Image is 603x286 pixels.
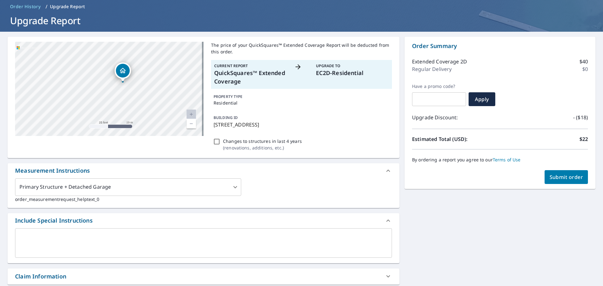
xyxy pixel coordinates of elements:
div: Include Special Instructions [15,216,93,225]
li: / [46,3,47,10]
p: Estimated Total (USD): [412,135,500,143]
p: $40 [579,58,588,65]
span: Apply [474,96,490,103]
button: Submit order [545,170,588,184]
label: Have a promo code? [412,84,466,89]
div: Claim Information [8,268,399,284]
p: BUILDING ID [214,115,238,120]
p: PROPERTY TYPE [214,94,389,100]
div: Measurement Instructions [15,166,90,175]
div: Include Special Instructions [8,213,399,228]
p: Residential [214,100,389,106]
h1: Upgrade Report [8,14,595,27]
p: Order Summary [412,42,588,50]
div: Dropped pin, building 1, Residential property, 5723 Gladehill Dr Kingwood, TX 77345 [115,62,131,82]
a: Current Level 20, Zoom Out [187,119,196,128]
div: Primary Structure + Detached Garage [15,178,241,196]
p: Changes to structures in last 4 years [223,138,302,144]
p: Upgrade Report [50,3,85,10]
p: Upgrade To [316,63,389,69]
p: $22 [579,135,588,143]
p: Regular Delivery [412,65,452,73]
p: [STREET_ADDRESS] [214,121,389,128]
a: Current Level 20, Zoom In Disabled [187,110,196,119]
p: EC2D-Residential [316,69,389,77]
span: Order History [10,3,41,10]
p: By ordering a report you agree to our [412,157,588,163]
button: Apply [469,92,495,106]
p: order_measurementrequest_helptext_0 [15,196,392,202]
p: Current Report [214,63,287,69]
p: - ($18) [573,114,588,121]
p: The price of your QuickSquares™ Extended Coverage Report will be deducted from this order. [211,42,392,55]
p: Upgrade Discount: [412,114,500,121]
nav: breadcrumb [8,2,595,12]
div: Measurement Instructions [8,163,399,178]
p: $0 [582,65,588,73]
a: Order History [8,2,43,12]
p: ( renovations, additions, etc. ) [223,144,302,151]
span: Submit order [550,174,583,181]
div: Claim Information [15,272,66,281]
p: Extended Coverage 2D [412,58,467,65]
a: Terms of Use [493,157,521,163]
p: QuickSquares™ Extended Coverage [214,69,287,86]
